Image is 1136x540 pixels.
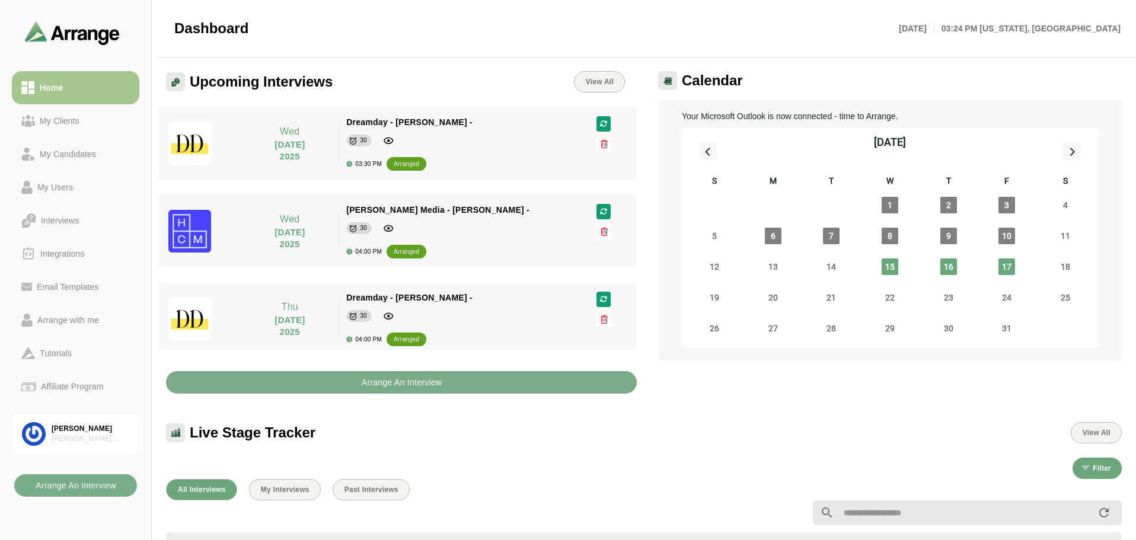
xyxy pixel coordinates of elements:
div: [PERSON_NAME] [52,424,129,434]
span: Friday, October 17, 2025 [998,258,1015,275]
button: All Interviews [166,479,237,500]
div: Home [35,81,68,95]
span: Friday, October 10, 2025 [998,228,1015,244]
button: My Interviews [249,479,321,500]
span: Wednesday, October 8, 2025 [882,228,898,244]
span: Monday, October 13, 2025 [765,258,781,275]
button: Arrange An Interview [166,371,637,394]
p: [DATE] 2025 [248,139,331,162]
span: View All [1082,429,1111,437]
span: Wednesday, October 29, 2025 [882,320,898,337]
span: Dashboard [174,20,248,37]
button: Filter [1073,458,1122,479]
div: [DATE] [874,134,906,151]
a: My Clients [12,104,139,138]
div: Arrange with me [33,313,104,327]
span: Sunday, October 19, 2025 [706,289,723,306]
div: arranged [394,246,419,258]
span: Sunday, October 12, 2025 [706,258,723,275]
a: Arrange with me [12,303,139,337]
div: 03:30 PM [346,161,382,167]
span: Monday, October 20, 2025 [765,289,781,306]
img: arrangeai-name-small-logo.4d2b8aee.svg [25,21,120,44]
button: Arrange An Interview [14,474,137,497]
div: [PERSON_NAME] Associates [52,434,129,444]
div: Email Templates [32,280,103,294]
a: My Users [12,171,139,204]
div: W [861,174,920,190]
p: [DATE] 2025 [248,226,331,250]
div: Tutorials [35,346,76,360]
span: Friday, October 31, 2025 [998,320,1015,337]
div: T [919,174,978,190]
span: Friday, October 24, 2025 [998,289,1015,306]
a: Integrations [12,237,139,270]
a: Interviews [12,204,139,237]
div: 30 [360,222,367,234]
span: All Interviews [177,485,226,494]
p: Your Microsoft Outlook is now connected - time to Arrange. [682,109,1098,123]
img: dreamdayla_logo.jpg [168,122,211,165]
i: appended action [1097,506,1111,520]
span: Thursday, October 23, 2025 [940,289,957,306]
span: Friday, October 3, 2025 [998,197,1015,213]
span: Filter [1092,464,1111,472]
span: Thursday, October 30, 2025 [940,320,957,337]
span: Tuesday, October 21, 2025 [823,289,840,306]
div: arranged [394,334,419,346]
span: My Interviews [260,485,309,494]
p: Wed [248,124,331,139]
span: Sunday, October 26, 2025 [706,320,723,337]
span: Wednesday, October 15, 2025 [882,258,898,275]
img: dreamdayla_logo.jpg [168,298,211,340]
div: arranged [394,158,419,170]
b: Arrange An Interview [35,474,116,497]
span: Past Interviews [344,485,398,494]
div: S [685,174,744,190]
span: Live Stage Tracker [190,424,315,442]
b: Arrange An Interview [361,371,442,394]
span: Monday, October 6, 2025 [765,228,781,244]
span: Wednesday, October 22, 2025 [882,289,898,306]
div: F [978,174,1036,190]
div: My Users [33,180,78,194]
a: My Candidates [12,138,139,171]
span: [PERSON_NAME] Media - [PERSON_NAME] - [346,205,529,215]
a: Home [12,71,139,104]
p: [DATE] 2025 [248,314,331,338]
span: Calendar [682,72,743,90]
div: 30 [360,135,367,146]
button: View All [1071,422,1122,443]
a: Email Templates [12,270,139,303]
div: S [1036,174,1094,190]
span: Saturday, October 18, 2025 [1057,258,1074,275]
p: 03:24 PM [US_STATE], [GEOGRAPHIC_DATA] [934,21,1121,36]
a: View All [574,71,625,92]
span: Upcoming Interviews [190,73,333,91]
a: Affiliate Program [12,370,139,403]
span: Sunday, October 5, 2025 [706,228,723,244]
img: hannah_cranston_media_logo.jpg [168,210,211,253]
span: Wednesday, October 1, 2025 [882,197,898,213]
div: 04:00 PM [346,248,382,255]
span: Tuesday, October 7, 2025 [823,228,840,244]
div: 30 [360,310,367,322]
p: Thu [248,300,331,314]
span: Saturday, October 11, 2025 [1057,228,1074,244]
span: Dreamday - [PERSON_NAME] - [346,293,473,302]
a: Tutorials [12,337,139,370]
span: Dreamday - [PERSON_NAME] - [346,117,473,127]
span: Tuesday, October 14, 2025 [823,258,840,275]
span: Thursday, October 2, 2025 [940,197,957,213]
span: Saturday, October 4, 2025 [1057,197,1074,213]
p: [DATE] [899,21,934,36]
p: Wed [248,212,331,226]
span: Thursday, October 9, 2025 [940,228,957,244]
span: Monday, October 27, 2025 [765,320,781,337]
span: Saturday, October 25, 2025 [1057,289,1074,306]
span: View All [585,78,614,86]
span: Tuesday, October 28, 2025 [823,320,840,337]
div: T [802,174,861,190]
div: 04:00 PM [346,336,382,343]
span: Thursday, October 16, 2025 [940,258,957,275]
